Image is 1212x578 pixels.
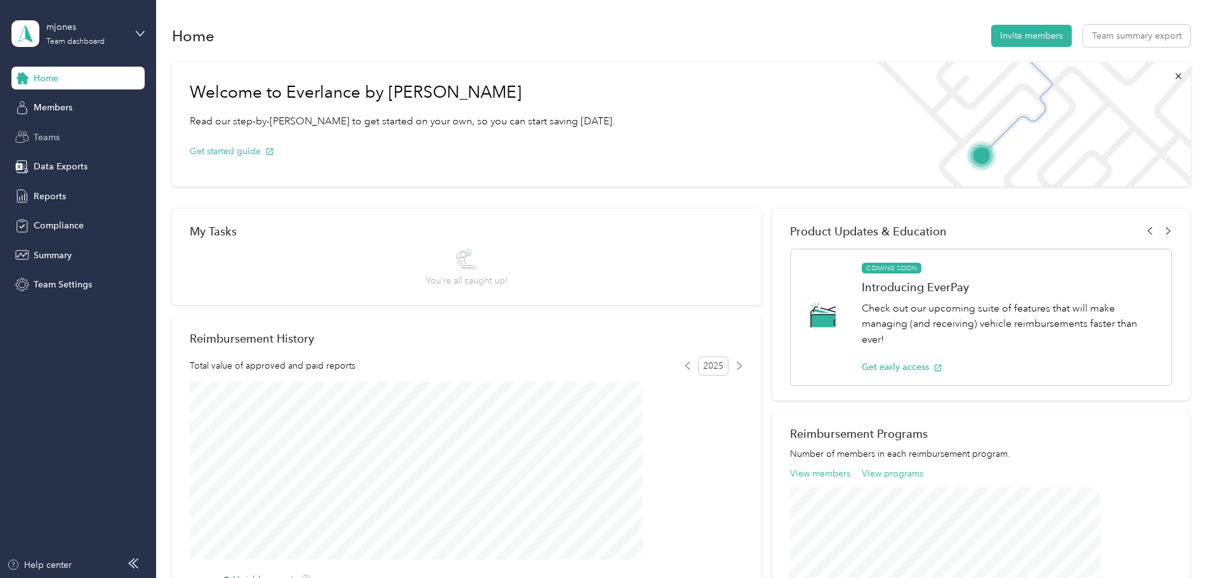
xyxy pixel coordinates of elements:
[790,447,1172,461] p: Number of members in each reimbursement program.
[190,332,314,345] h2: Reimbursement History
[1141,507,1212,578] iframe: Everlance-gr Chat Button Frame
[34,249,72,262] span: Summary
[34,190,66,203] span: Reports
[172,29,214,43] h1: Home
[790,467,850,480] button: View members
[190,82,615,103] h1: Welcome to Everlance by [PERSON_NAME]
[34,219,84,232] span: Compliance
[862,280,1158,294] h1: Introducing EverPay
[790,427,1172,440] h2: Reimbursement Programs
[34,278,92,291] span: Team Settings
[190,225,744,238] div: My Tasks
[698,357,728,376] span: 2025
[34,131,60,144] span: Teams
[864,62,1190,187] img: Welcome to everlance
[190,359,355,372] span: Total value of approved and paid reports
[991,25,1072,47] button: Invite members
[426,274,508,287] span: You’re all caught up!
[862,360,942,374] button: Get early access
[190,145,274,158] button: Get started guide
[862,301,1158,348] p: Check out our upcoming suite of features that will make managing (and receiving) vehicle reimburs...
[790,225,947,238] span: Product Updates & Education
[34,160,88,173] span: Data Exports
[46,20,126,34] div: mjones
[862,263,921,274] span: COMING SOON
[34,72,58,85] span: Home
[1083,25,1190,47] button: Team summary export
[46,38,105,46] div: Team dashboard
[7,558,72,572] button: Help center
[190,114,615,129] p: Read our step-by-[PERSON_NAME] to get started on your own, so you can start saving [DATE].
[34,101,72,114] span: Members
[862,467,923,480] button: View programs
